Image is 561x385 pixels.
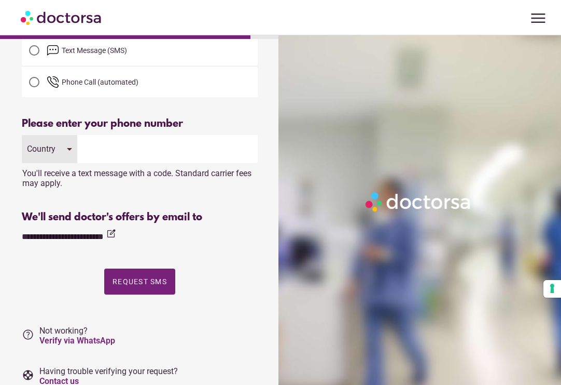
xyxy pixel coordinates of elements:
[27,144,57,154] div: Country
[22,328,34,341] i: help
[22,211,258,223] div: We'll send doctor's offers by email to
[22,163,258,188] div: You'll receive a text message with a code. Standard carrier fees may apply.
[47,44,59,57] img: email
[47,76,59,88] img: phone
[543,280,561,298] button: Your consent preferences for tracking technologies
[39,336,115,346] a: Verify via WhatsApp
[362,189,474,214] img: Logo-Doctorsa-trans-White-partial-flat.png
[22,369,34,381] i: support
[113,277,167,286] span: Request SMS
[22,118,258,130] div: Please enter your phone number
[528,8,548,28] span: menu
[62,78,138,86] span: Phone Call (automated)
[39,326,115,346] span: Not working?
[106,229,116,239] i: edit_square
[62,46,127,55] span: Text Message (SMS)
[104,269,175,295] button: Request SMS
[21,6,103,29] img: Doctorsa.com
